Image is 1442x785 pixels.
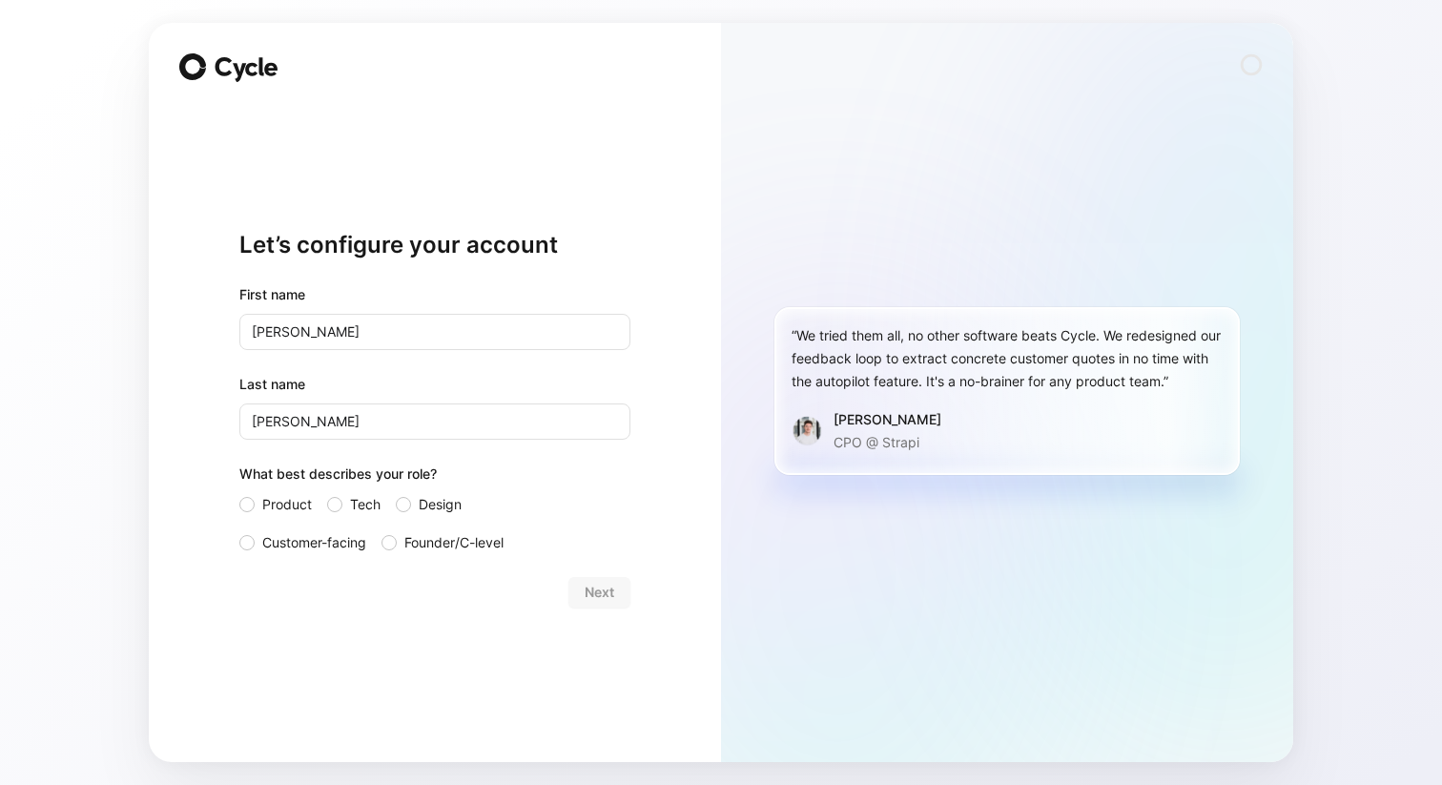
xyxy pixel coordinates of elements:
span: Design [419,493,462,516]
h1: Let’s configure your account [239,230,630,260]
span: Founder/C-level [404,531,504,554]
input: Doe [239,403,630,440]
label: Last name [239,373,630,396]
input: John [239,314,630,350]
div: What best describes your role? [239,463,630,493]
span: Customer-facing [262,531,366,554]
div: [PERSON_NAME] [834,408,941,431]
span: Product [262,493,312,516]
span: Tech [350,493,381,516]
div: “We tried them all, no other software beats Cycle. We redesigned our feedback loop to extract con... [792,324,1223,393]
div: First name [239,283,630,306]
p: CPO @ Strapi [834,431,941,454]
